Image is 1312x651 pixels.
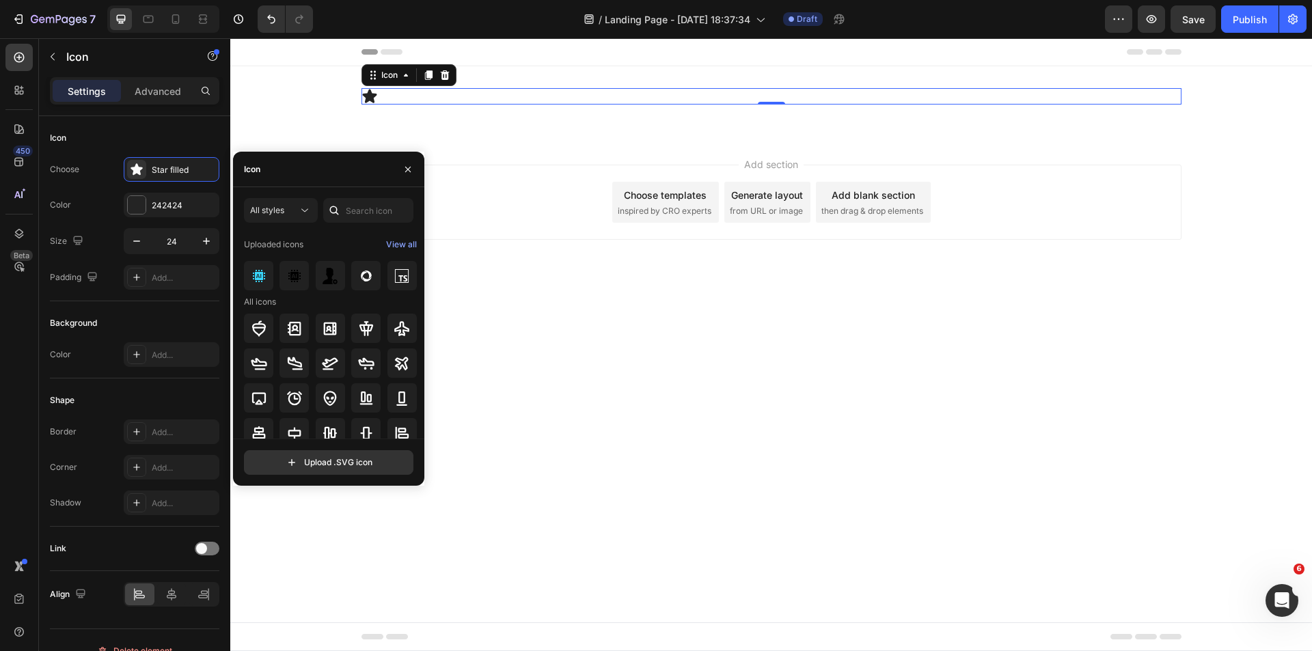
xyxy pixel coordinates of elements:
div: Size [50,232,86,251]
div: Add... [152,497,216,510]
span: Landing Page - [DATE] 18:37:34 [605,12,750,27]
iframe: To enrich screen reader interactions, please activate Accessibility in Grammarly extension settings [230,38,1312,651]
span: inspired by CRO experts [387,167,481,179]
div: Choose [50,163,79,176]
span: Save [1182,14,1205,25]
span: Draft [797,13,817,25]
div: Add... [152,272,216,284]
p: 7 [90,11,96,27]
div: Undo/Redo [258,5,313,33]
div: Add blank section [601,150,685,164]
div: Icon [50,132,66,144]
button: Upload .SVG icon [244,450,413,475]
div: All icons [244,296,276,308]
div: Add... [152,349,216,361]
span: Add section [508,119,573,133]
div: Shape [50,394,74,406]
div: Align [50,585,89,604]
p: Advanced [135,84,181,98]
input: Search icon [323,198,413,223]
div: Add... [152,426,216,439]
button: All styles [244,198,318,223]
button: Save [1171,5,1216,33]
div: Star filled [152,164,216,176]
div: Publish [1233,12,1267,27]
div: Padding [50,268,100,287]
div: View all [386,236,417,253]
iframe: Intercom live chat [1266,584,1298,617]
div: Link [50,542,66,555]
div: Icon [244,163,260,176]
div: Uploaded icons [244,234,303,255]
div: Beta [10,250,33,261]
div: Color [50,348,71,361]
span: / [599,12,602,27]
div: 242424 [152,199,216,212]
button: View all [385,234,418,255]
div: Background [50,317,97,329]
div: Add... [152,462,216,474]
div: Border [50,426,77,438]
div: Upload .SVG icon [285,456,372,469]
span: from URL or image [500,167,573,179]
span: 6 [1294,564,1304,574]
p: Icon [66,49,182,65]
div: Corner [50,461,77,473]
span: All styles [250,205,284,215]
button: Publish [1221,5,1279,33]
div: Shadow [50,497,81,509]
button: 7 [5,5,102,33]
span: then drag & drop elements [591,167,693,179]
div: 450 [13,146,33,156]
p: Settings [68,84,106,98]
div: Generate layout [501,150,573,164]
div: Choose templates [394,150,476,164]
div: Color [50,199,71,211]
